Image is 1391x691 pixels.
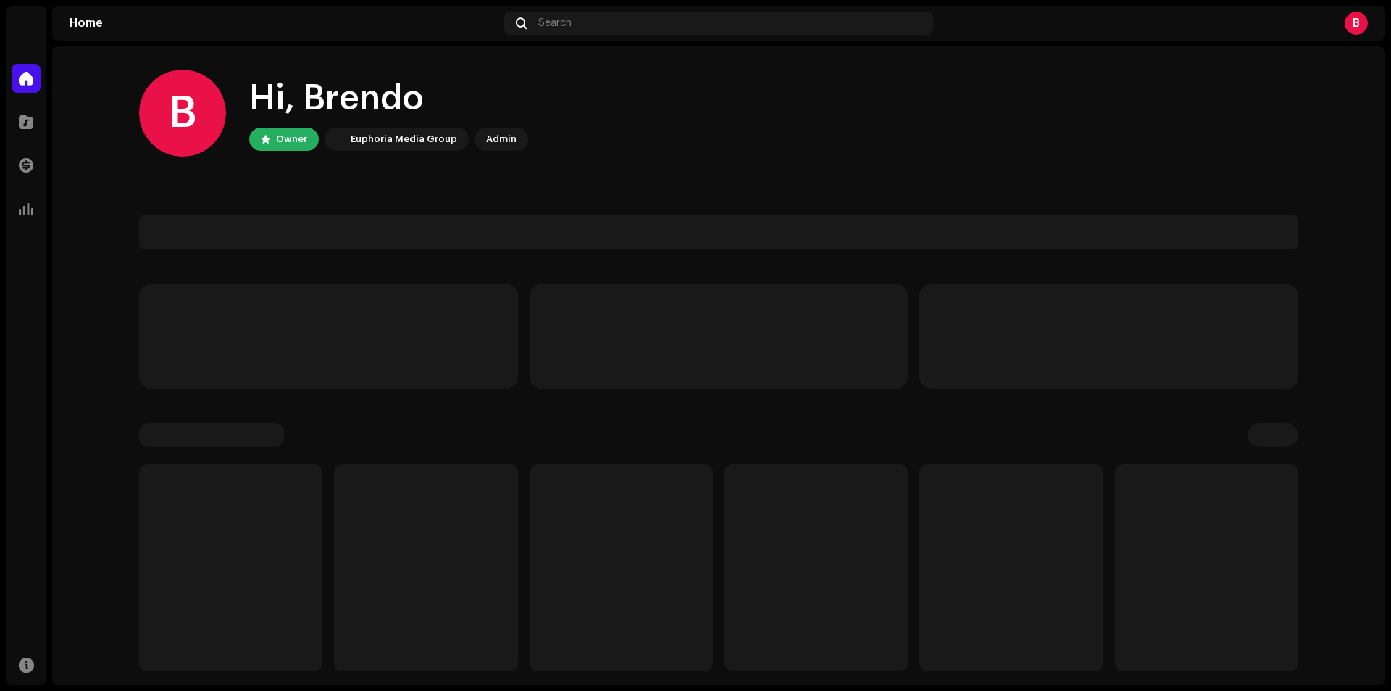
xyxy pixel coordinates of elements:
[351,131,457,148] div: Euphoria Media Group
[327,131,345,148] img: de0d2825-999c-4937-b35a-9adca56ee094
[276,131,307,148] div: Owner
[1345,12,1368,35] div: B
[249,75,528,122] div: Hi, Brendo
[139,70,226,157] div: B
[538,17,572,29] span: Search
[70,17,498,29] div: Home
[486,131,517,148] div: Admin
